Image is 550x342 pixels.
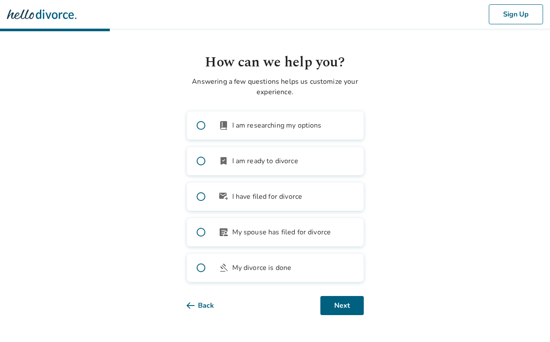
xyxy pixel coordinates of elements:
[489,4,543,24] button: Sign Up
[232,227,331,237] span: My spouse has filed for divorce
[187,296,228,315] button: Back
[187,76,364,97] p: Answering a few questions helps us customize your experience.
[7,6,76,23] img: Hello Divorce Logo
[187,52,364,73] h1: How can we help you?
[218,191,229,202] span: outgoing_mail
[218,227,229,237] span: article_person
[232,263,292,273] span: My divorce is done
[232,120,322,131] span: I am researching my options
[232,191,303,202] span: I have filed for divorce
[218,120,229,131] span: book_2
[218,156,229,166] span: bookmark_check
[320,296,364,315] button: Next
[218,263,229,273] span: gavel
[507,300,550,342] iframe: Chat Widget
[232,156,298,166] span: I am ready to divorce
